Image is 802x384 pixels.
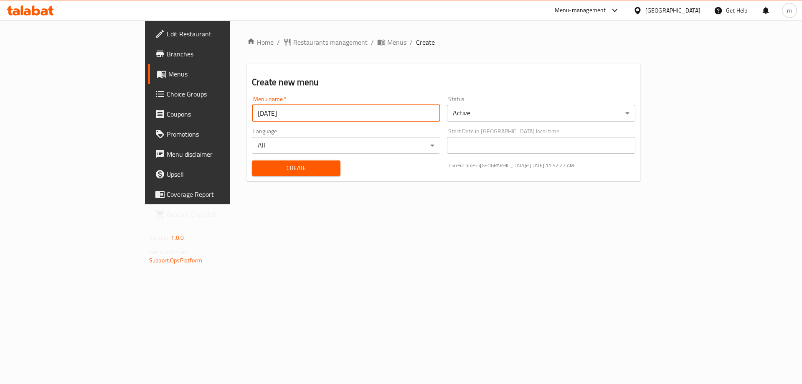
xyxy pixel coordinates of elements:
span: Menus [387,37,406,47]
span: Upsell [167,169,272,179]
a: Grocery Checklist [148,204,279,224]
a: Menu disclaimer [148,144,279,164]
a: Edit Restaurant [148,24,279,44]
span: Menu disclaimer [167,149,272,159]
span: m [787,6,792,15]
li: / [410,37,413,47]
a: Menus [148,64,279,84]
span: Create [416,37,435,47]
a: Support.OpsPlatform [149,255,202,266]
a: Upsell [148,164,279,184]
nav: breadcrumb [247,37,640,47]
button: Create [252,160,340,176]
span: Choice Groups [167,89,272,99]
div: Menu-management [555,5,606,15]
span: Create [259,163,333,173]
span: Version: [149,232,170,243]
span: Coupons [167,109,272,119]
a: Branches [148,44,279,64]
a: Restaurants management [283,37,368,47]
li: / [371,37,374,47]
a: Choice Groups [148,84,279,104]
span: Get support on: [149,247,188,257]
p: Current time in [GEOGRAPHIC_DATA] is [DATE] 11:52:27 AM [449,162,635,169]
span: Branches [167,49,272,59]
span: Grocery Checklist [167,209,272,219]
span: Menus [168,69,272,79]
a: Menus [377,37,406,47]
a: Coverage Report [148,184,279,204]
input: Please enter Menu name [252,105,440,122]
div: All [252,137,440,154]
h2: Create new menu [252,76,635,89]
a: Coupons [148,104,279,124]
span: Edit Restaurant [167,29,272,39]
span: Coverage Report [167,189,272,199]
span: 1.0.0 [171,232,184,243]
a: Promotions [148,124,279,144]
span: Restaurants management [293,37,368,47]
div: [GEOGRAPHIC_DATA] [645,6,700,15]
div: Active [447,105,635,122]
span: Promotions [167,129,272,139]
